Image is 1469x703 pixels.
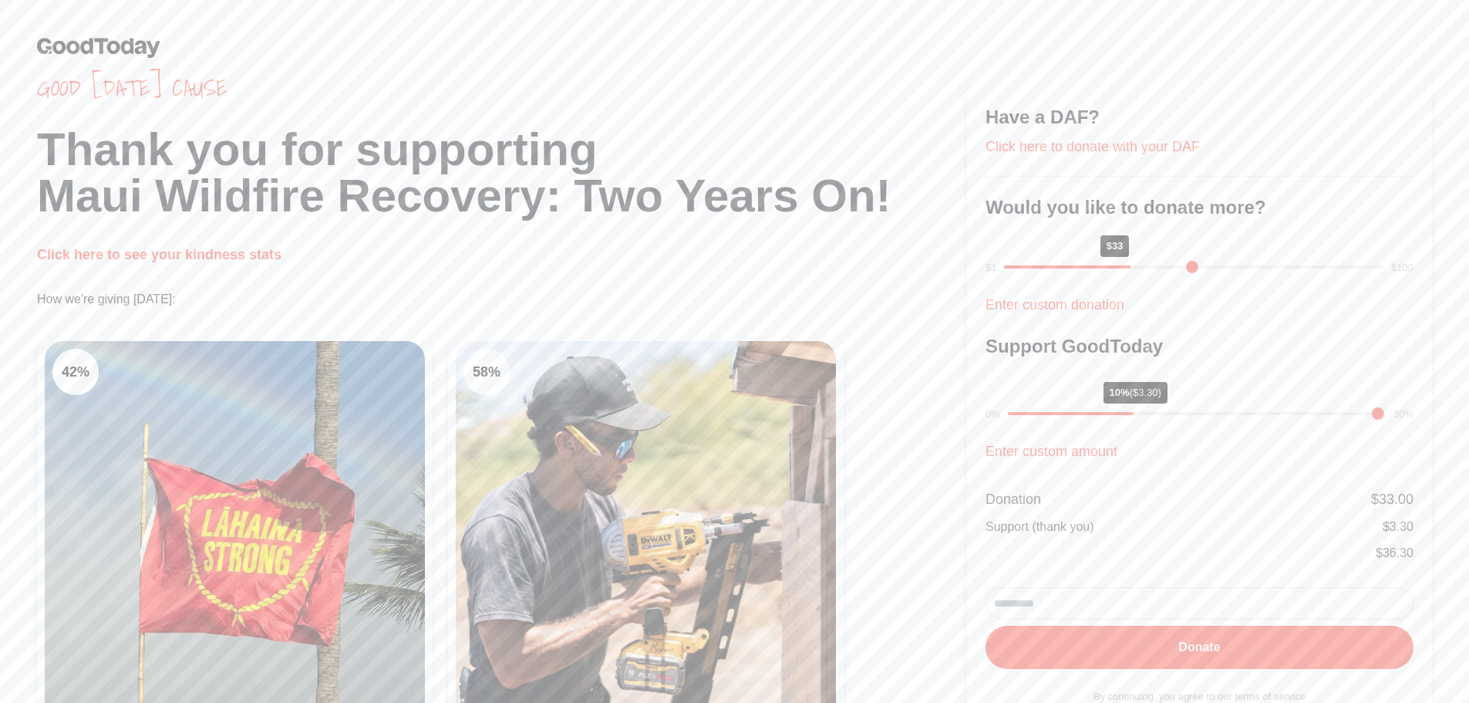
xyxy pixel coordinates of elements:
div: $ [1371,488,1413,510]
div: $ [1383,518,1413,536]
div: 30% [1393,407,1413,422]
div: $100 [1391,260,1413,275]
a: Click here to donate with your DAF [986,139,1200,154]
span: 33.00 [1379,492,1413,507]
h3: Support GoodToday [986,334,1413,359]
div: Support (thank you) [986,518,1094,536]
h3: Have a DAF? [986,105,1413,130]
div: $1 [986,260,996,275]
a: Enter custom amount [986,444,1117,459]
h3: Would you like to donate more? [986,195,1413,220]
span: ($3.30) [1130,387,1161,398]
div: 0% [986,407,1000,422]
div: 42 % [52,349,99,395]
span: 3.30 [1390,520,1413,533]
div: Donation [986,488,1041,510]
a: Enter custom donation [986,297,1124,313]
div: 58 % [463,349,510,395]
a: Click here to see your kindness stats [37,247,281,262]
span: 36.30 [1383,546,1413,559]
h1: Thank you for supporting Maui Wildfire Recovery: Two Years On! [37,127,967,219]
span: Good [DATE] cause [37,74,967,102]
div: $ [1376,544,1413,563]
p: How we're giving [DATE]: [37,290,967,309]
img: GoodToday [37,37,160,58]
div: $33 [1100,235,1130,257]
button: Donate [986,626,1413,669]
div: 10% [1103,382,1167,404]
